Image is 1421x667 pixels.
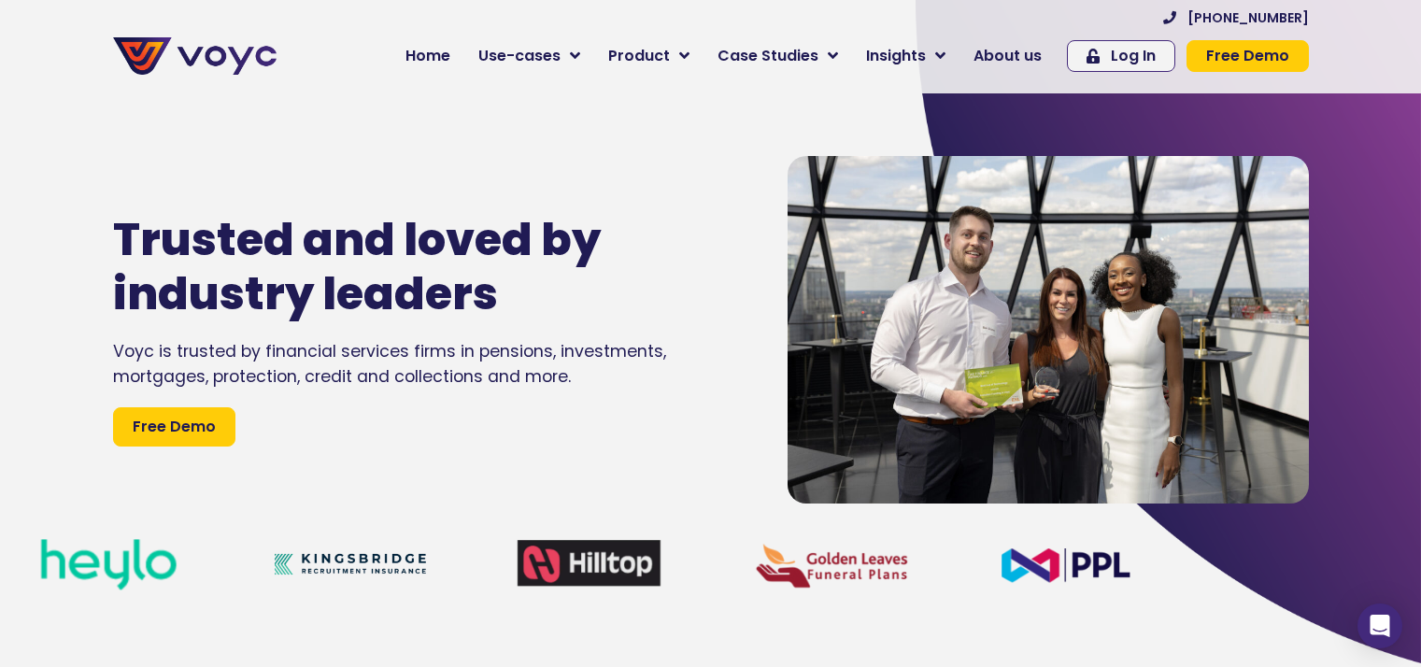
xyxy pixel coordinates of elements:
span: Insights [866,45,926,67]
span: Case Studies [718,45,818,67]
span: Product [608,45,670,67]
a: About us [959,37,1056,75]
span: Free Demo [133,416,216,438]
a: [PHONE_NUMBER] [1163,11,1309,24]
span: [PHONE_NUMBER] [1187,11,1309,24]
span: About us [973,45,1042,67]
a: Home [391,37,464,75]
a: Log In [1067,40,1175,72]
a: Free Demo [113,407,235,447]
a: Insights [852,37,959,75]
div: Open Intercom Messenger [1357,603,1402,648]
h1: Trusted and loved by industry leaders [113,213,675,320]
span: Free Demo [1206,49,1289,64]
a: Product [594,37,703,75]
span: Use-cases [478,45,561,67]
div: Voyc is trusted by financial services firms in pensions, investments, mortgages, protection, cred... [113,339,732,389]
img: voyc-full-logo [113,37,277,75]
span: Log In [1111,49,1156,64]
a: Case Studies [703,37,852,75]
a: Free Demo [1187,40,1309,72]
span: Home [405,45,450,67]
a: Use-cases [464,37,594,75]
